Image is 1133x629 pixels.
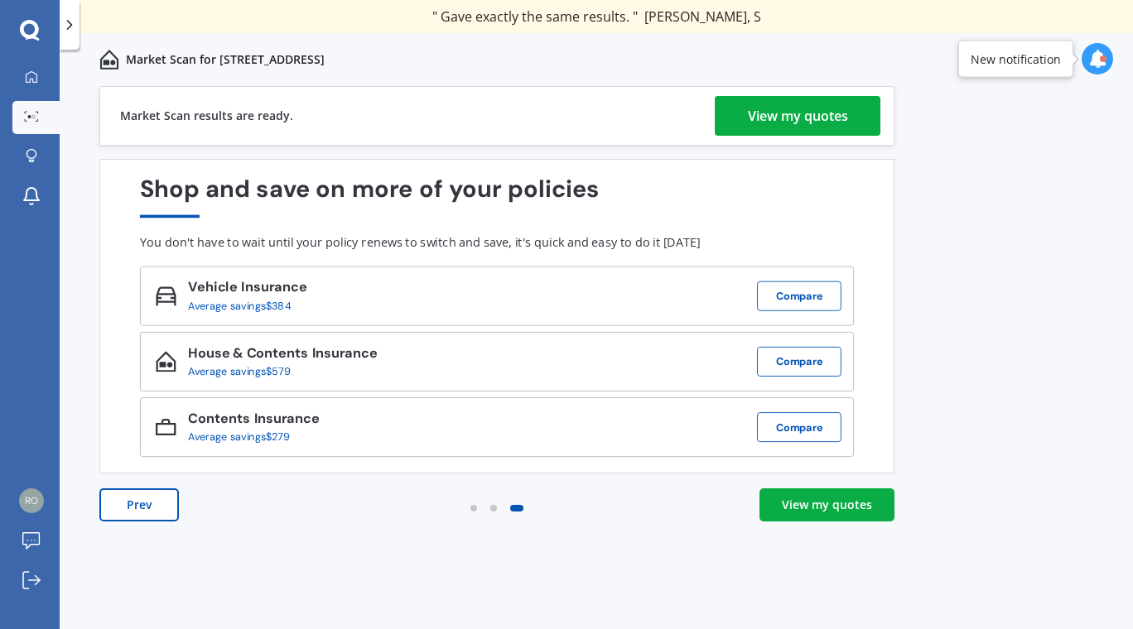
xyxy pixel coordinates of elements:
div: View my quotes [748,96,848,136]
span: Insurance [250,410,320,428]
div: House & Contents [188,345,378,365]
img: home-and-contents.b802091223b8502ef2dd.svg [99,50,119,70]
div: View my quotes [782,497,872,513]
img: Vehicle_icon [156,286,176,306]
button: Compare [757,412,841,442]
div: Average savings $279 [188,431,307,444]
span: Insurance [238,278,307,296]
img: House & Contents_icon [156,351,176,372]
a: View my quotes [715,96,880,136]
img: d2fbd577bc1ca55676a39ed918ae565a [19,488,44,513]
div: Average savings $579 [188,366,365,378]
div: You don't have to wait until your policy renews to switch and save, it's quick and easy to do it ... [140,235,854,250]
div: Shop and save on more of your policies [140,175,854,218]
a: View my quotes [759,488,894,521]
button: Compare [757,281,841,311]
div: New notification [971,50,1061,67]
div: Vehicle [188,280,306,300]
div: Average savings $384 [188,300,295,313]
button: Compare [757,347,841,377]
button: Prev [99,488,179,521]
img: Contents_icon [156,416,176,437]
p: Market Scan for [STREET_ADDRESS] [126,51,325,68]
div: Market Scan results are ready. [120,87,293,145]
span: Insurance [308,344,378,363]
div: Contents [188,411,319,431]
